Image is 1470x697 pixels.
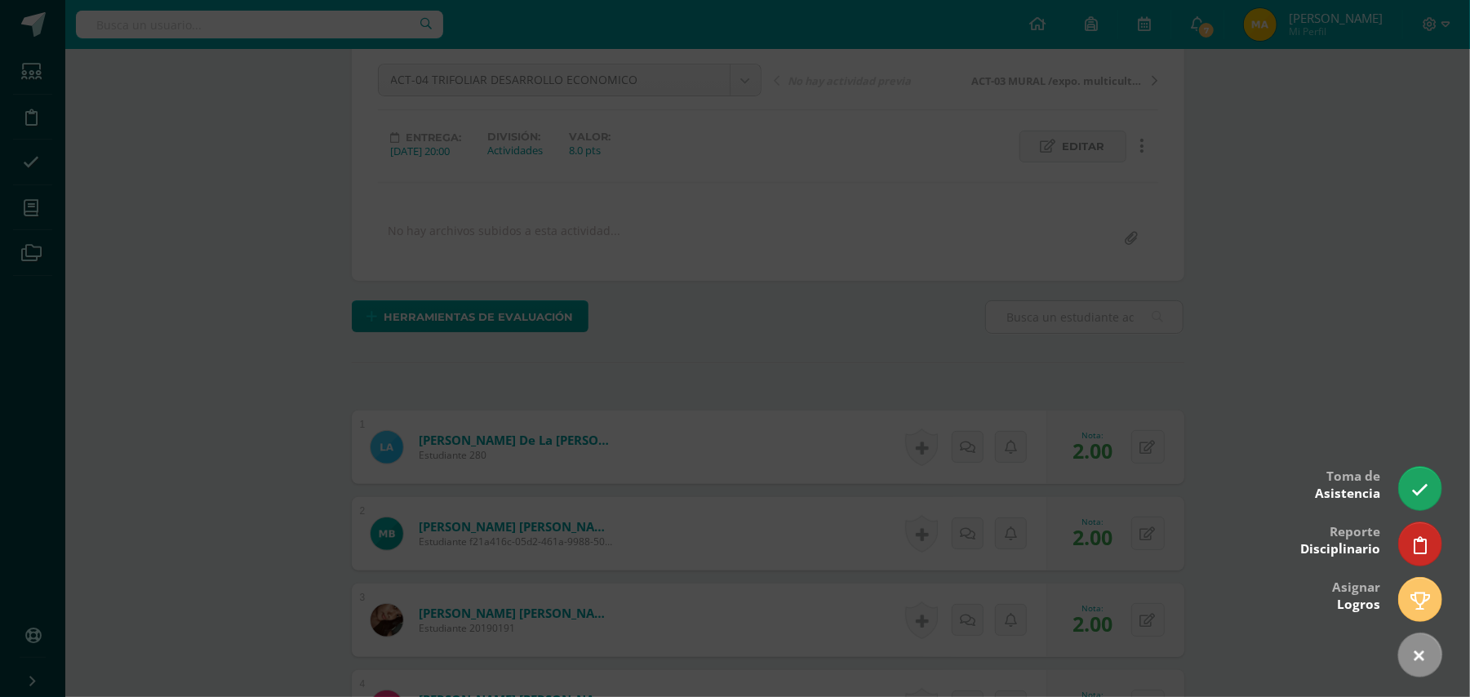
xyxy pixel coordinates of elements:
div: Toma de [1315,457,1380,510]
div: Asignar [1332,568,1380,621]
span: Asistencia [1315,485,1380,502]
span: Logros [1337,596,1380,613]
span: Disciplinario [1300,540,1380,557]
div: Reporte [1300,513,1380,566]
